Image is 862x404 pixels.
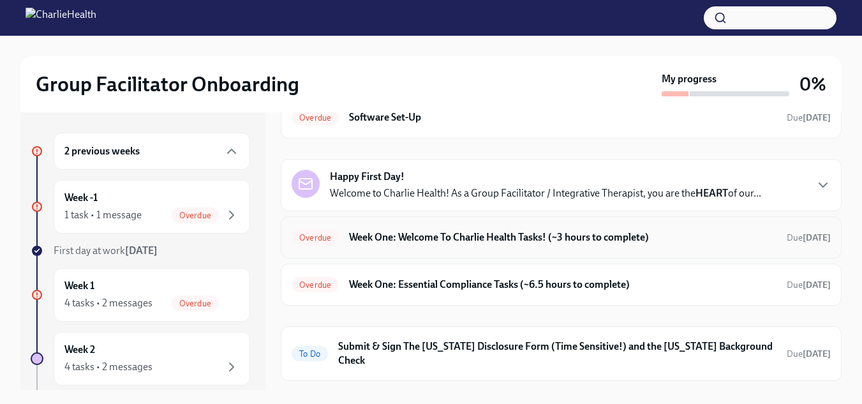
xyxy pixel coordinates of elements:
[292,337,831,370] a: To DoSubmit & Sign The [US_STATE] Disclosure Form (Time Sensitive!) and the [US_STATE] Background...
[64,343,95,357] h6: Week 2
[803,348,831,359] strong: [DATE]
[172,211,219,220] span: Overdue
[803,280,831,290] strong: [DATE]
[64,279,94,293] h6: Week 1
[787,348,831,359] span: Due
[292,349,328,359] span: To Do
[787,232,831,244] span: September 9th, 2025 10:00
[172,299,219,308] span: Overdue
[787,232,831,243] span: Due
[787,279,831,291] span: September 9th, 2025 10:00
[330,186,761,200] p: Welcome to Charlie Health! As a Group Facilitator / Integrative Therapist, you are the of our...
[292,113,339,123] span: Overdue
[330,170,405,184] strong: Happy First Day!
[31,332,250,385] a: Week 24 tasks • 2 messages
[64,208,142,222] div: 1 task • 1 message
[338,340,777,368] h6: Submit & Sign The [US_STATE] Disclosure Form (Time Sensitive!) and the [US_STATE] Background Check
[292,227,831,248] a: OverdueWeek One: Welcome To Charlie Health Tasks! (~3 hours to complete)Due[DATE]
[803,112,831,123] strong: [DATE]
[787,112,831,124] span: September 3rd, 2025 10:00
[26,8,96,28] img: CharlieHealth
[349,278,777,292] h6: Week One: Essential Compliance Tasks (~6.5 hours to complete)
[292,280,339,290] span: Overdue
[803,232,831,243] strong: [DATE]
[799,73,826,96] h3: 0%
[64,296,152,310] div: 4 tasks • 2 messages
[349,230,777,244] h6: Week One: Welcome To Charlie Health Tasks! (~3 hours to complete)
[695,187,728,199] strong: HEART
[54,244,158,257] span: First day at work
[349,110,777,124] h6: Software Set-Up
[787,348,831,360] span: September 11th, 2025 10:00
[292,107,831,128] a: OverdueSoftware Set-UpDue[DATE]
[64,191,98,205] h6: Week -1
[54,133,250,170] div: 2 previous weeks
[64,144,140,158] h6: 2 previous weeks
[662,72,717,86] strong: My progress
[31,180,250,234] a: Week -11 task • 1 messageOverdue
[31,268,250,322] a: Week 14 tasks • 2 messagesOverdue
[64,360,152,374] div: 4 tasks • 2 messages
[292,233,339,243] span: Overdue
[787,280,831,290] span: Due
[125,244,158,257] strong: [DATE]
[787,112,831,123] span: Due
[292,274,831,295] a: OverdueWeek One: Essential Compliance Tasks (~6.5 hours to complete)Due[DATE]
[31,244,250,258] a: First day at work[DATE]
[36,71,299,97] h2: Group Facilitator Onboarding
